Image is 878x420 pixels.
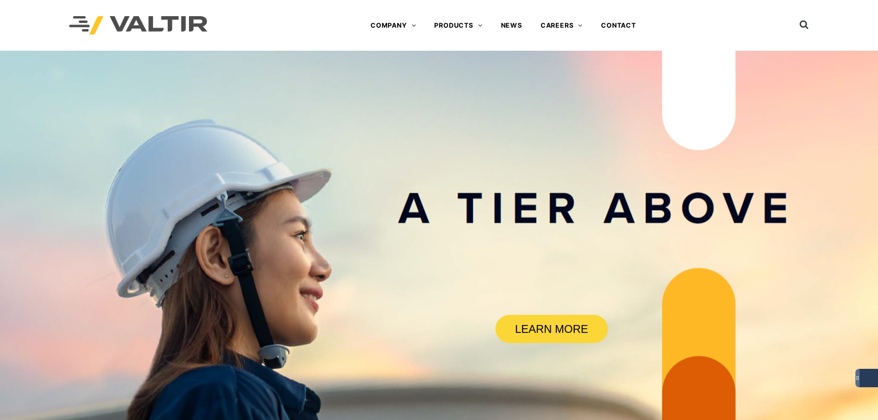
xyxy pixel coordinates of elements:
a: COMPANY [361,16,425,35]
a: CAREERS [531,16,592,35]
a: PRODUCTS [425,16,491,35]
a: LEARN MORE [495,315,608,343]
a: NEWS [492,16,531,35]
a: CONTACT [592,16,645,35]
img: Valtir [69,16,207,35]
